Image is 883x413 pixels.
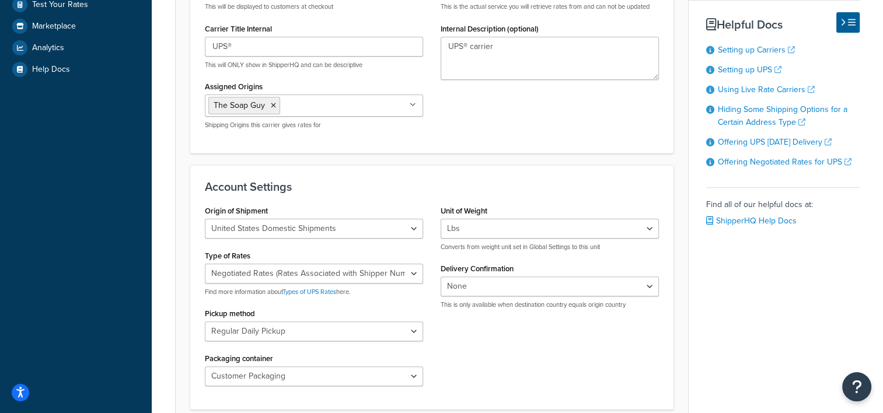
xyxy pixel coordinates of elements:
span: Analytics [32,43,64,53]
label: Delivery Confirmation [441,264,514,273]
textarea: UPS® carrier [441,37,659,80]
a: Using Live Rate Carriers [718,83,815,96]
a: Hiding Some Shipping Options for a Certain Address Type [718,103,847,128]
label: Pickup method [205,309,255,318]
label: Origin of Shipment [205,206,268,215]
p: This is only available when destination country equals origin country [441,300,659,309]
a: Offering UPS [DATE] Delivery [718,136,832,148]
a: Analytics [9,37,143,58]
a: Setting up Carriers [718,44,795,56]
label: Unit of Weight [441,206,487,215]
div: Find all of our helpful docs at: [706,187,860,229]
h3: Account Settings [205,180,659,193]
a: ShipperHQ Help Docs [706,215,797,227]
label: Assigned Origins [205,82,263,91]
p: Shipping Origins this carrier gives rates for [205,121,423,129]
p: Find more information about here. [205,288,423,296]
p: This will ONLY show in ShipperHQ and can be descriptive [205,61,423,69]
label: Type of Rates [205,251,250,260]
a: Marketplace [9,16,143,37]
span: Help Docs [32,65,70,75]
span: Marketplace [32,22,76,32]
label: Internal Description (optional) [441,24,539,33]
span: The Soap Guy [214,99,265,111]
button: Open Resource Center [842,372,871,401]
a: Types of UPS Rates [282,287,336,296]
p: This is the actual service you will retrieve rates from and can not be updated [441,2,659,11]
a: Help Docs [9,59,143,80]
label: Packaging container [205,354,273,363]
button: Hide Help Docs [836,12,860,33]
p: Converts from weight unit set in Global Settings to this unit [441,243,659,251]
a: Offering Negotiated Rates for UPS [718,156,851,168]
p: This will be displayed to customers at checkout [205,2,423,11]
h3: Helpful Docs [706,18,860,31]
a: Setting up UPS [718,64,781,76]
label: Carrier Title Internal [205,24,272,33]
